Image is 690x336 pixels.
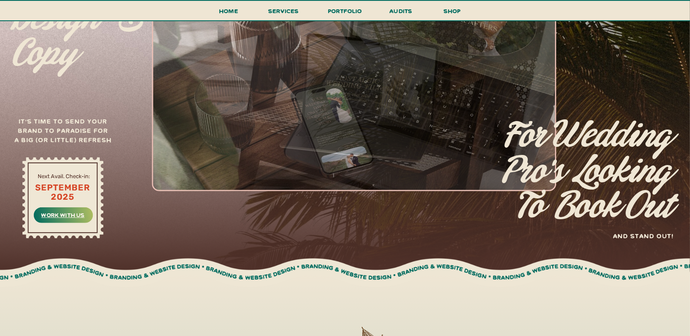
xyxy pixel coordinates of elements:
h3: It's time to send your brand to paradise for a big (or little) refresh [13,116,114,149]
a: portfolio [325,6,365,21]
a: audits [388,6,414,20]
a: services [266,6,302,21]
a: Next Avail. Check-in: [28,172,99,180]
h3: and stand out! [573,231,673,242]
span: services [268,7,299,15]
h3: september 2025 [33,183,93,205]
a: Home [216,6,242,21]
a: shop [432,6,473,20]
p: for Wedding pro's looking to Book Out [445,118,671,233]
a: september2025 [33,183,93,205]
a: work with us [39,210,87,219]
